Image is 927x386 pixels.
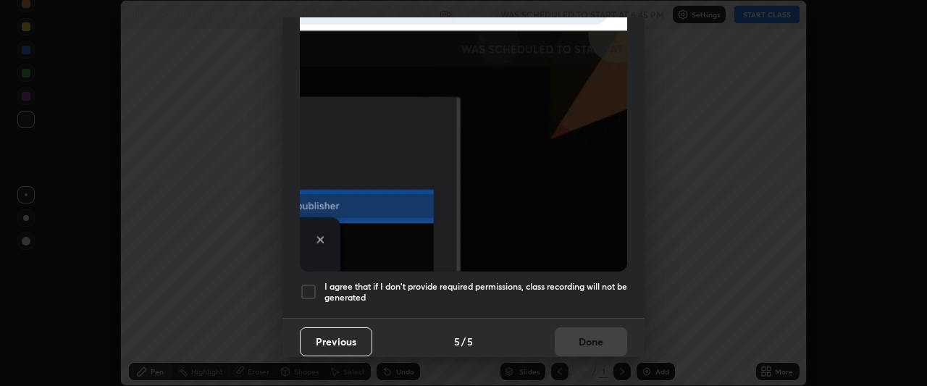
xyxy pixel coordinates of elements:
h4: / [461,334,466,349]
h4: 5 [454,334,460,349]
h5: I agree that if I don't provide required permissions, class recording will not be generated [324,281,627,303]
h4: 5 [467,334,473,349]
button: Previous [300,327,372,356]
